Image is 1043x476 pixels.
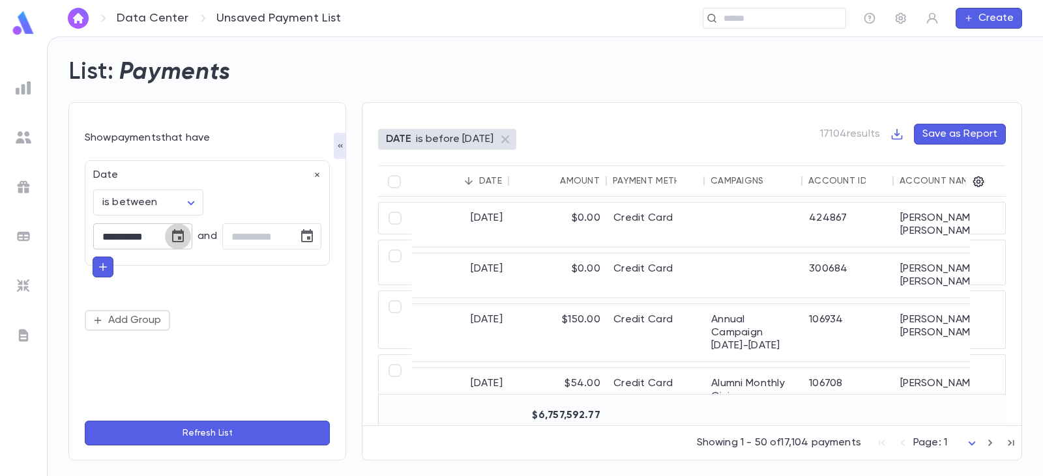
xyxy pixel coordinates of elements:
[16,278,31,294] img: imports_grey.530a8a0e642e233f2baf0ef88e8c9fcb.svg
[85,421,330,445] button: Refresh List
[509,304,607,361] div: $150.00
[900,176,973,186] div: Account Name
[539,171,560,191] button: Sort
[914,124,1006,145] button: Save as Report
[386,133,412,146] p: DATE
[16,328,31,343] img: letters_grey.7941b92b52307dd3b8a917253454ce1c.svg
[509,400,607,431] div: $6,757,592.77
[216,11,342,25] p: Unsaved Payment List
[607,203,705,247] div: Credit Card
[102,197,158,208] span: is between
[613,176,695,186] div: Payment Method
[764,171,785,191] button: Sort
[458,171,479,191] button: Sort
[16,179,31,195] img: campaigns_grey.99e729a5f7ee94e3726e6486bddda8f1.svg
[705,304,802,361] div: Annual Campaign [DATE]-[DATE]
[294,223,320,249] button: Choose date
[93,190,203,216] div: is between
[802,253,894,298] div: 300684
[411,368,509,412] div: [DATE]
[509,203,607,247] div: $0.00
[165,223,191,249] button: Choose date, selected date is Dec 28, 2024
[16,80,31,96] img: reports_grey.c525e4749d1bce6a11f5fe2a8de1b229.svg
[198,230,216,243] p: and
[70,13,86,23] img: home_white.a664292cf8c1dea59945f0da9f25487c.svg
[607,368,705,412] div: Credit Card
[16,229,31,244] img: batches_grey.339ca447c9d9533ef1741baa751efc33.svg
[479,176,502,186] div: Date
[560,176,600,186] div: Amount
[68,58,114,87] h2: List:
[416,133,494,146] p: is before [DATE]
[378,129,516,150] div: DATEis before [DATE]
[16,130,31,145] img: students_grey.60c7aba0da46da39d6d829b817ac14fc.svg
[607,253,705,298] div: Credit Card
[411,203,509,247] div: [DATE]
[802,368,894,412] div: 106708
[913,438,947,448] span: Page: 1
[85,161,321,182] div: Date
[607,304,705,361] div: Credit Card
[802,304,894,361] div: 106934
[85,132,330,145] p: Show payments that have
[411,253,509,298] div: [DATE]
[411,304,509,361] div: [DATE]
[117,11,188,25] a: Data Center
[808,176,867,186] div: Account ID
[10,10,37,36] img: logo
[677,171,698,191] button: Sort
[85,310,170,331] button: Add Group
[705,368,802,412] div: Alumni Monthly Giving
[866,171,887,191] button: Sort
[509,368,607,412] div: $54.00
[697,436,861,449] p: Showing 1 - 50 of 17,104 payments
[119,58,231,87] h2: Payments
[802,203,894,247] div: 424867
[711,176,764,186] div: Campaigns
[913,433,980,453] div: Page: 1
[956,8,1022,29] button: Create
[820,128,880,141] p: 17104 results
[509,253,607,298] div: $0.00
